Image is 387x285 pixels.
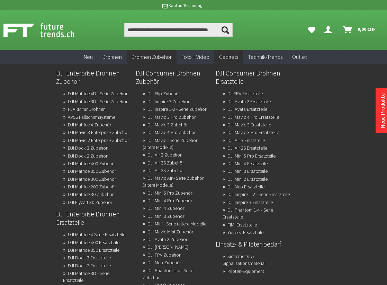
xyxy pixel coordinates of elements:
a: Einsatz- & Pilotenbedarf [216,238,290,250]
a: Warenkorb [340,23,379,37]
a: Meine Favoriten [305,23,319,37]
a: FLARM für Drohnen [68,104,106,114]
span: Drohnen Zubehör [132,53,172,60]
a: FIMI Ersatzteile [227,220,257,230]
a: DJI Mavic 3 Ersatzteile [227,120,271,130]
a: DJI Mavic Mini Zubehör [147,227,193,237]
a: DJI Mavic 2 Enterprise Zubehör [68,135,129,145]
a: DJI Matrice 350 Zubehör [68,166,116,176]
a: DJI Air 2S Ersatzteile [227,143,267,153]
a: DJI Matrice 350 Ersatzteile [68,245,119,255]
a: DJI Mini - Serie (ältere Modelle) [147,219,208,229]
a: Gadgets [214,50,243,64]
span: Neu [84,53,93,60]
a: DJ FPV Ersatzteile [227,89,263,98]
a: Drohnen Zubehör [127,50,177,64]
a: DJI Consumer Drohnen Ersatzteile [216,67,290,87]
a: DJI Dock 3 Zubehör [68,143,107,153]
a: Neue Produkte [379,93,386,128]
a: DJI Mini 4 Ersatzteile [227,159,268,168]
a: DJI Mini 3 Ersatzteile [227,166,268,176]
a: DJI Mavic 3 Pro Ersatzteile [227,127,279,137]
a: DJI Dock 2 Zubehör [68,151,107,161]
a: DJI Mini 3 Zubehör [147,211,184,221]
a: DJI Avata Ersatzteile [227,104,267,114]
a: DJI Inspire 3 Ersatzteile [227,197,273,207]
a: DJI Phantom 1-4 - Serie Ersatzteile [223,205,273,222]
a: Outlet [287,50,312,64]
a: DJI Flycart 30 Zubehör [68,197,112,207]
a: DJI Inspire 3 Zubehör [147,97,189,106]
a: DJI Matrice 300 Zubehör [68,174,116,184]
a: DJI Matrice 4D - Serie Zubehör [68,89,127,98]
a: DJI Mavic 3 Enterprise Zubehör [68,127,129,137]
a: Drohnen [98,50,127,64]
a: DJI Mavic Air - Serie Zubehör (ältere Modelle) [143,173,204,190]
a: Dein Konto [322,23,337,37]
a: DJI Matrice 4 Zubehör [68,120,111,130]
a: DJI Neo Zubehör [147,258,181,267]
a: DJI Avata 2 Zubehör [147,234,187,244]
a: DJI Air 3 Zubehör [147,150,181,160]
span: Technik-Trends [248,53,282,60]
a: DJI Enterprise Drohnen Ersatzteile [56,208,130,228]
a: DJI Mavic 3 Zubehör [147,120,188,130]
a: Yuneec Ersatzteile [227,228,263,237]
a: DJI Dock 3 Ersatzteile [68,253,111,262]
a: Sicherheits- & Signalisationsmaterial [223,251,265,268]
a: DJI Mini 4 Zubehör [147,203,184,213]
a: DJI Matrice 400 Zubehör [68,159,116,168]
a: AVSS Fallschirmsysteme [68,112,115,122]
a: Piloten-Equipment [227,266,264,276]
a: DJI Air 3S Zubehör [147,158,184,168]
a: DJI Matrice 4 Serie Ersatzteile [68,230,125,239]
a: DJI Dock 2 Ersatzteile [68,261,111,270]
a: DJI Mavic 4 Pro Ersatzteile [227,112,279,122]
a: Foto + Video [177,50,214,64]
a: DJI Matrice 3D - Serie Zubehör [68,97,127,106]
a: DJI Avata 2 Ersatzteile [227,97,271,106]
a: DJI Enterprise Drohnen Zubehör [56,67,130,87]
a: DJI Neo Ersatzteile [227,182,264,192]
a: DJI Air 3 Ersatzteile [227,135,265,145]
a: DJI Mini 5 Pro Ersatzteile [227,151,276,161]
span: Drohnen [102,53,122,60]
a: DJI Air 2S Zubehör [147,166,184,175]
span: 0,00 CHF [358,24,376,35]
a: DJI Mavic 4 Pro Zubehör [147,127,196,137]
a: DJI Flip Zubehör [147,89,180,98]
span: Foto + Video [181,53,209,60]
a: DJI Phantom 1-4 - Serie Zubehör [143,266,193,282]
a: DJI Inspire 1-2 - Serie Ersatzteile [227,189,290,199]
a: DJI Mavic 3 Pro Zubehör [147,112,196,122]
a: DJI Matrice 200 Zubehör [68,182,116,192]
a: DJI Mini 5 Pro Zubehör [147,188,192,198]
span: Outlet [292,53,307,60]
a: DJI Consumer Drohnen Zubehör [136,67,210,87]
input: Produkt, Marke, Kategorie, EAN, Artikelnummer… [124,23,233,37]
a: DJI Inspire 1-2 - Serie Zubehör [147,104,206,114]
img: Shop Futuretrends - zur Startseite wechseln [3,21,90,39]
a: DJI FPV Zubehör [147,250,180,260]
a: DJI Mini 4 Pro Zubehör [147,196,192,205]
a: DJI Mini 2 Ersatzteile [227,174,268,184]
button: Suchen [218,23,233,37]
span: Gadgets [219,53,238,60]
a: DJI Mavic - Serie Zubehör (ältere Modelle) [143,135,197,152]
a: DJI Matrice 400 Ersatzteile [68,238,119,247]
a: DJI Avata Zubehör [147,242,188,252]
a: Neu [79,50,98,64]
a: DJI Matrice 30 Zubehör [68,189,114,199]
a: DJI Matrice 3D - Serie Ersatzteile [63,268,109,285]
a: Technik-Trends [243,50,287,64]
